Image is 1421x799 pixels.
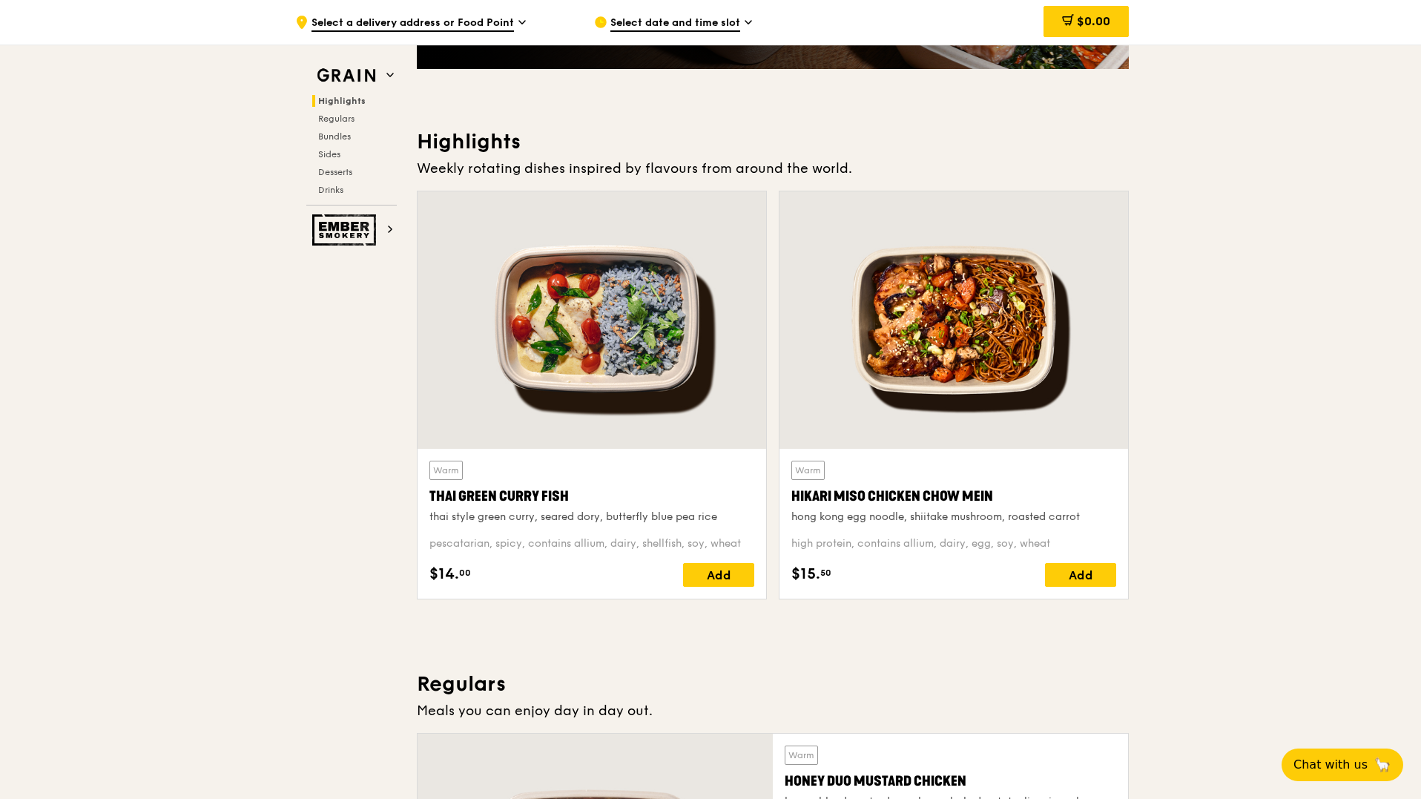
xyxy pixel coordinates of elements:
[1282,749,1403,781] button: Chat with us🦙
[785,746,818,765] div: Warm
[791,510,1116,525] div: hong kong egg noodle, shiitake mushroom, roasted carrot
[429,486,754,507] div: Thai Green Curry Fish
[312,62,380,89] img: Grain web logo
[417,700,1129,721] div: Meals you can enjoy day in day out.
[318,167,352,177] span: Desserts
[1293,756,1368,774] span: Chat with us
[429,563,459,585] span: $14.
[417,128,1129,155] h3: Highlights
[318,185,343,195] span: Drinks
[429,510,754,525] div: thai style green curry, seared dory, butterfly blue pea rice
[791,486,1116,507] div: Hikari Miso Chicken Chow Mein
[1374,756,1391,774] span: 🦙
[791,536,1116,551] div: high protein, contains allium, dairy, egg, soy, wheat
[459,567,471,579] span: 00
[318,131,351,142] span: Bundles
[785,771,1116,792] div: Honey Duo Mustard Chicken
[610,16,740,32] span: Select date and time slot
[318,114,355,124] span: Regulars
[318,96,366,106] span: Highlights
[311,16,514,32] span: Select a delivery address or Food Point
[820,567,831,579] span: 50
[791,461,825,480] div: Warm
[1045,563,1116,587] div: Add
[429,536,754,551] div: pescatarian, spicy, contains allium, dairy, shellfish, soy, wheat
[429,461,463,480] div: Warm
[417,671,1129,697] h3: Regulars
[312,214,380,246] img: Ember Smokery web logo
[318,149,340,160] span: Sides
[417,158,1129,179] div: Weekly rotating dishes inspired by flavours from around the world.
[791,563,820,585] span: $15.
[683,563,754,587] div: Add
[1077,14,1110,28] span: $0.00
